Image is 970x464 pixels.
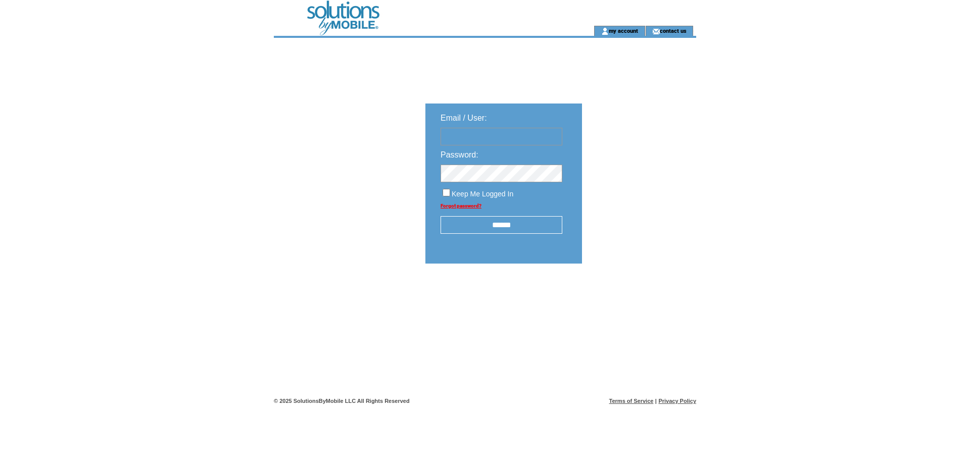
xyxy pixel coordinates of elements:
a: Forgot password? [441,203,481,209]
img: transparent.png [611,289,662,301]
a: my account [609,27,638,34]
a: contact us [660,27,687,34]
a: Privacy Policy [658,398,696,404]
span: Password: [441,150,478,159]
span: © 2025 SolutionsByMobile LLC All Rights Reserved [274,398,410,404]
span: | [655,398,657,404]
img: contact_us_icon.gif [652,27,660,35]
img: account_icon.gif [601,27,609,35]
a: Terms of Service [609,398,654,404]
span: Email / User: [441,114,487,122]
span: Keep Me Logged In [452,190,513,198]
